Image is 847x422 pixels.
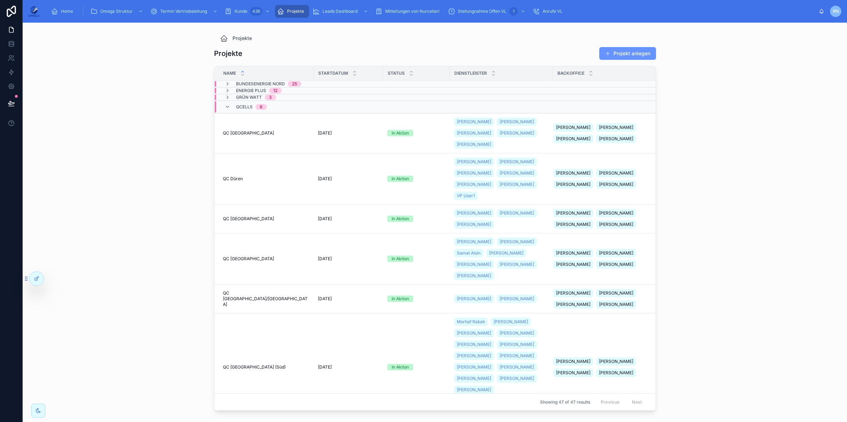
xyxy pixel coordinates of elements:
[494,319,528,325] span: [PERSON_NAME]
[497,209,537,217] a: [PERSON_NAME]
[457,193,475,199] span: VP User1
[214,49,242,58] h1: Projekte
[235,8,247,14] span: Kunde
[454,363,494,371] a: [PERSON_NAME]
[500,119,534,125] span: [PERSON_NAME]
[500,239,534,245] span: [PERSON_NAME]
[556,370,590,376] span: [PERSON_NAME]
[454,272,494,280] a: [PERSON_NAME]
[392,256,409,262] div: In Aktion
[500,262,534,267] span: [PERSON_NAME]
[500,342,534,347] span: [PERSON_NAME]
[454,209,494,217] a: [PERSON_NAME]
[497,295,537,303] a: [PERSON_NAME]
[599,290,633,296] span: [PERSON_NAME]
[599,359,633,364] span: [PERSON_NAME]
[392,176,409,182] div: In Aktion
[509,7,518,16] div: 1
[531,5,567,18] a: Anrufe VL
[454,158,494,166] a: [PERSON_NAME]
[599,170,633,176] span: [PERSON_NAME]
[599,47,656,60] button: Projekt anlegen
[500,296,534,302] span: [PERSON_NAME]
[454,340,494,349] a: [PERSON_NAME]
[500,170,534,176] span: [PERSON_NAME]
[457,182,491,187] span: [PERSON_NAME]
[457,222,491,227] span: [PERSON_NAME]
[160,8,207,14] span: Termin Vertriebsleitung
[318,216,332,222] span: [DATE]
[599,250,633,256] span: [PERSON_NAME]
[556,250,590,256] span: [PERSON_NAME]
[454,129,494,137] a: [PERSON_NAME]
[88,5,147,18] a: Omega Struktur
[497,169,537,177] a: [PERSON_NAME]
[457,342,491,347] span: [PERSON_NAME]
[318,70,348,76] span: Startdatum
[457,387,491,393] span: [PERSON_NAME]
[457,130,491,136] span: [PERSON_NAME]
[497,340,537,349] a: [PERSON_NAME]
[223,256,274,262] span: QC [GEOGRAPHIC_DATA]
[223,364,286,370] span: QC [GEOGRAPHIC_DATA] (Süd)
[556,222,590,227] span: [PERSON_NAME]
[497,352,537,360] a: [PERSON_NAME]
[318,256,332,262] span: [DATE]
[260,104,263,110] div: 6
[45,4,819,19] div: scrollable content
[497,129,537,137] a: [PERSON_NAME]
[392,296,409,302] div: In Aktion
[28,6,40,17] img: App logo
[454,118,494,126] a: [PERSON_NAME]
[497,180,537,189] a: [PERSON_NAME]
[457,262,491,267] span: [PERSON_NAME]
[318,364,332,370] span: [DATE]
[491,318,531,326] a: [PERSON_NAME]
[497,374,537,383] a: [PERSON_NAME]
[454,238,494,246] a: [PERSON_NAME]
[599,210,633,216] span: [PERSON_NAME]
[454,374,494,383] a: [PERSON_NAME]
[287,8,304,14] span: Projekte
[556,262,590,267] span: [PERSON_NAME]
[223,176,243,182] span: QC Düren
[497,238,537,246] a: [PERSON_NAME]
[500,182,534,187] span: [PERSON_NAME]
[556,290,590,296] span: [PERSON_NAME]
[392,216,409,222] div: In Aktion
[458,8,506,14] span: Stellungnahme Offen VL
[454,169,494,177] a: [PERSON_NAME]
[599,302,633,307] span: [PERSON_NAME]
[457,142,491,147] span: [PERSON_NAME]
[500,364,534,370] span: [PERSON_NAME]
[489,250,523,256] span: [PERSON_NAME]
[454,140,494,149] a: [PERSON_NAME]
[500,159,534,165] span: [PERSON_NAME]
[833,8,839,14] span: RN
[223,130,274,136] span: QC [GEOGRAPHIC_DATA]
[457,330,491,336] span: [PERSON_NAME]
[454,295,494,303] a: [PERSON_NAME]
[486,249,526,257] a: [PERSON_NAME]
[599,262,633,267] span: [PERSON_NAME]
[556,302,590,307] span: [PERSON_NAME]
[497,329,537,337] a: [PERSON_NAME]
[457,170,491,176] span: [PERSON_NAME]
[275,5,309,18] a: Projekte
[392,364,409,370] div: In Aktion
[457,210,491,216] span: [PERSON_NAME]
[457,296,491,302] span: [PERSON_NAME]
[457,353,491,359] span: [PERSON_NAME]
[292,81,297,87] div: 25
[49,5,78,18] a: Home
[457,364,491,370] span: [PERSON_NAME]
[599,125,633,130] span: [PERSON_NAME]
[454,260,494,269] a: [PERSON_NAME]
[454,249,483,257] a: Samat Aisin
[100,8,133,14] span: Omega Struktur
[148,5,221,18] a: Termin Vertriebsleitung
[497,158,537,166] a: [PERSON_NAME]
[457,376,491,381] span: [PERSON_NAME]
[599,136,633,142] span: [PERSON_NAME]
